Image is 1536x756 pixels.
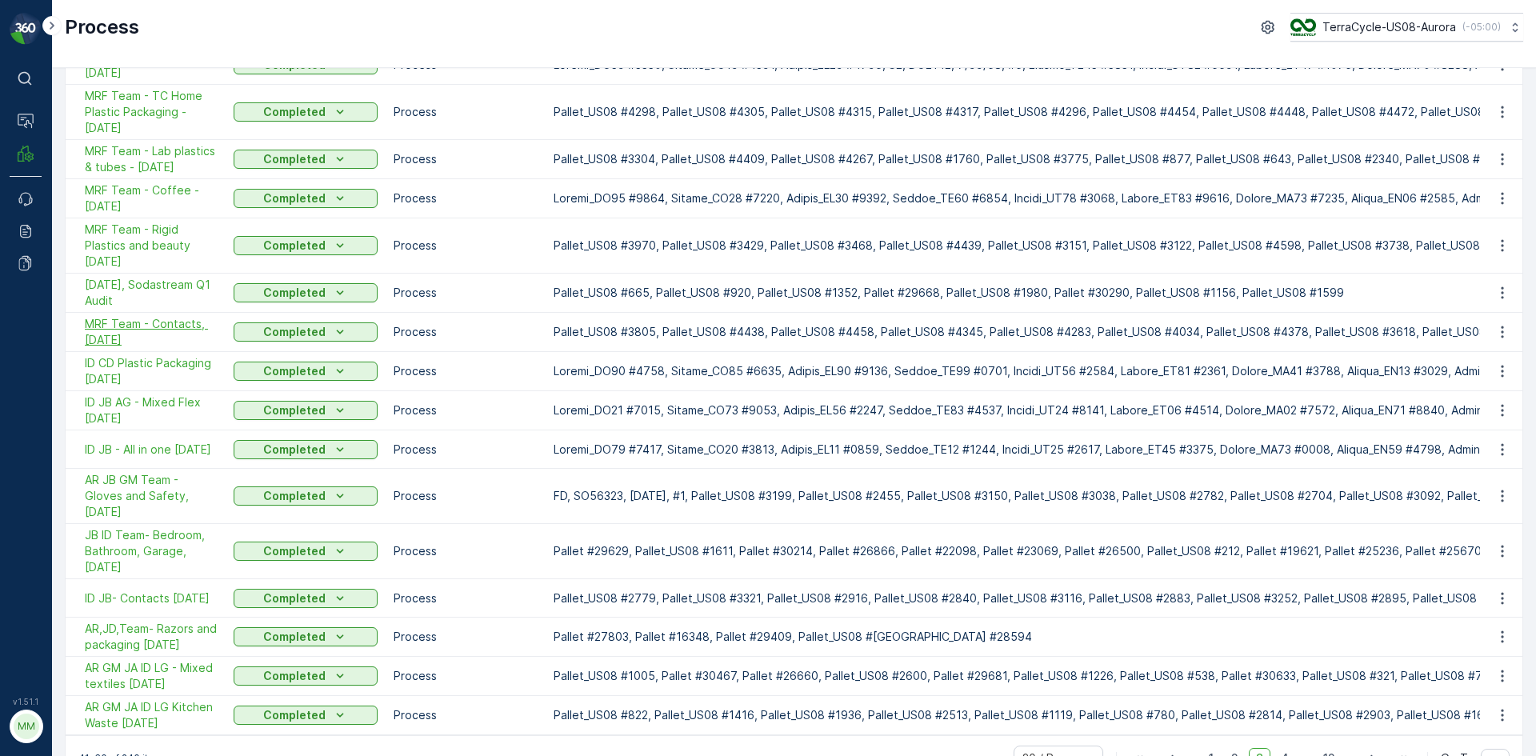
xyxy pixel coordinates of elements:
span: ID JB - All in one [DATE] [85,442,218,458]
p: Completed [263,668,326,684]
p: Process [394,668,538,684]
p: Process [394,190,538,206]
p: Process [394,151,538,167]
a: MRF Team - Coffee - 5/28/25 [85,182,218,214]
span: ID JB- Contacts [DATE] [85,590,218,606]
p: Completed [263,324,326,340]
span: MRF Team - Rigid Plastics and beauty [DATE] [85,222,218,270]
span: Total Weight : [14,289,94,302]
span: JB ID Team- Bedroom, Bathroom, Garage, [DATE] [85,527,218,575]
span: [PERSON_NAME] [85,368,176,382]
p: Process [65,14,139,40]
p: ( -05:00 ) [1462,21,1501,34]
button: Completed [234,706,378,725]
button: MM [10,710,42,743]
p: Process [394,488,538,504]
a: 5/21/25, Sodastream Q1 Audit [85,277,218,309]
button: Completed [234,102,378,122]
a: MRF Team - Lab plastics & tubes - 5/29/25 [85,143,218,175]
button: Completed [234,542,378,561]
p: Process [394,104,538,120]
span: v 1.51.1 [10,697,42,706]
button: Completed [234,189,378,208]
span: - [84,315,90,329]
p: Process [394,363,538,379]
a: MRF Team - Rigid Plastics and beauty 5/27/25 [85,222,218,270]
p: Completed [263,363,326,379]
span: US-A0101 I Gloves & Safety - Decanted [68,394,286,408]
span: [DATE], Sodastream Q1 Audit [85,277,218,309]
p: Process [394,543,538,559]
span: MRF Team - Lab plastics & tubes - [DATE] [85,143,218,175]
p: Completed [263,402,326,418]
p: Process [394,402,538,418]
span: AR,JD,Team- Razors and packaging [DATE] [85,621,218,653]
button: Completed [234,589,378,608]
p: Completed [263,151,326,167]
p: Completed [263,442,326,458]
button: Completed [234,627,378,646]
p: Process [394,442,538,458]
span: AR JB GM Team - Gloves and Safety, [DATE] [85,472,218,520]
span: 70 [90,342,104,355]
a: AR JB GM Team - Gloves and Safety, 4/21/25 [85,472,218,520]
a: ID JB- Contacts 4/15/25 [85,590,218,606]
a: ID JB AG - Mixed Flex 4/25/25 [85,394,218,426]
p: Completed [263,285,326,301]
p: Completed [263,190,326,206]
p: Process [394,590,538,606]
p: TerraCycle-US08-Aurora [1322,19,1456,35]
button: Completed [234,362,378,381]
span: MRF Team - Coffee - [DATE] [85,182,218,214]
p: Completed [263,707,326,723]
img: image_ci7OI47.png [1290,18,1316,36]
span: MRF Team - Contacts, [DATE] [85,316,218,348]
button: Completed [234,401,378,420]
span: Name : [14,262,53,276]
p: Process [394,324,538,340]
button: Completed [234,440,378,459]
button: TerraCycle-US08-Aurora(-05:00) [1290,13,1523,42]
button: Completed [234,236,378,255]
p: Completed [263,629,326,645]
p: Completed [263,590,326,606]
a: AR GM JA ID LG - Mixed textiles 4/2/25 [85,660,218,692]
span: Material : [14,394,68,408]
a: AR,JD,Team- Razors and packaging 4/9/25 [85,621,218,653]
a: MRF Team - TC Home Plastic Packaging - 6/6/25 [85,88,218,136]
p: Process [394,238,538,254]
span: AR GM JA ID LG - Mixed textiles [DATE] [85,660,218,692]
span: Asset Type : [14,368,85,382]
span: AR GM JA ID LG Kitchen Waste [DATE] [85,699,218,731]
span: Pallet_US08 #8963 [53,262,158,276]
p: Pallet_US08 #8963 [706,14,828,33]
button: Completed [234,322,378,342]
p: Completed [263,104,326,120]
span: Tare Weight : [14,342,90,355]
span: 70 [94,289,108,302]
p: Completed [263,238,326,254]
a: ID CD Plastic Packaging 5/12/25 [85,355,218,387]
a: JB ID Team- Bedroom, Bathroom, Garage, 4/16/25 [85,527,218,575]
a: AR GM JA ID LG Kitchen Waste 4/2/25 [85,699,218,731]
p: Process [394,285,538,301]
a: MRF Team - Contacts, 5/19/25 [85,316,218,348]
span: MRF Team - TC Home Plastic Packaging - [DATE] [85,88,218,136]
button: Completed [234,283,378,302]
span: ID CD Plastic Packaging [DATE] [85,355,218,387]
span: ID JB AG - Mixed Flex [DATE] [85,394,218,426]
p: Process [394,629,538,645]
button: Completed [234,666,378,686]
img: logo [10,13,42,45]
div: MM [14,714,39,739]
button: Completed [234,150,378,169]
span: Net Weight : [14,315,84,329]
a: ID JB - All in one 4/23/25 [85,442,218,458]
p: Process [394,707,538,723]
p: Completed [263,488,326,504]
p: Completed [263,543,326,559]
button: Completed [234,486,378,506]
